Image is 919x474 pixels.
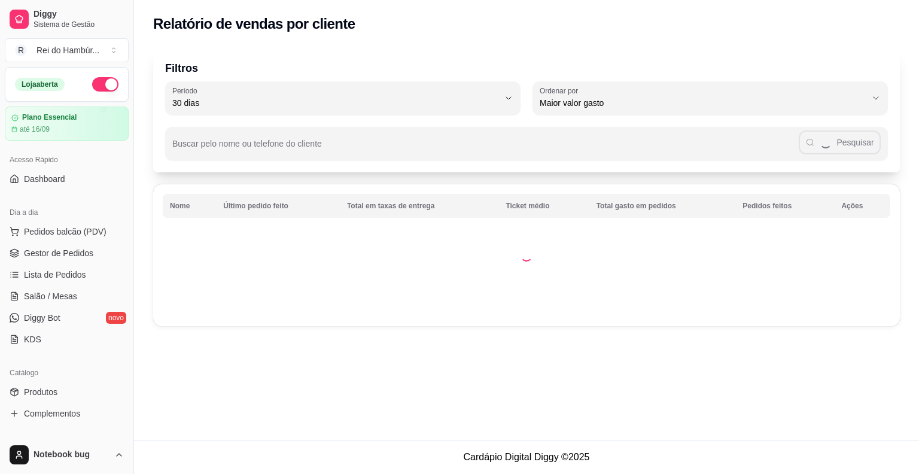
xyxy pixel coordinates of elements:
[20,124,50,134] article: até 16/09
[24,269,86,281] span: Lista de Pedidos
[540,86,582,96] label: Ordenar por
[5,107,129,141] a: Plano Essencialaté 16/09
[134,440,919,474] footer: Cardápio Digital Diggy © 2025
[5,222,129,241] button: Pedidos balcão (PDV)
[5,363,129,382] div: Catálogo
[5,169,129,189] a: Dashboard
[5,287,129,306] a: Salão / Mesas
[172,142,799,154] input: Buscar pelo nome ou telefone do cliente
[24,226,106,238] span: Pedidos balcão (PDV)
[5,38,129,62] button: Select a team
[24,173,65,185] span: Dashboard
[172,97,499,109] span: 30 dias
[5,150,129,169] div: Acesso Rápido
[5,404,129,423] a: Complementos
[5,265,129,284] a: Lista de Pedidos
[24,290,77,302] span: Salão / Mesas
[22,113,77,122] article: Plano Essencial
[24,408,80,420] span: Complementos
[165,81,521,115] button: Período30 dias
[521,250,532,262] div: Loading
[36,44,99,56] div: Rei do Hambúr ...
[165,60,888,77] p: Filtros
[24,333,41,345] span: KDS
[15,44,27,56] span: R
[5,244,129,263] a: Gestor de Pedidos
[24,312,60,324] span: Diggy Bot
[540,97,866,109] span: Maior valor gasto
[34,20,124,29] span: Sistema de Gestão
[5,5,129,34] a: DiggySistema de Gestão
[15,78,65,91] div: Loja aberta
[172,86,201,96] label: Período
[92,77,118,92] button: Alterar Status
[24,386,57,398] span: Produtos
[24,247,93,259] span: Gestor de Pedidos
[34,9,124,20] span: Diggy
[34,449,109,460] span: Notebook bug
[5,308,129,327] a: Diggy Botnovo
[5,382,129,402] a: Produtos
[5,330,129,349] a: KDS
[5,440,129,469] button: Notebook bug
[532,81,888,115] button: Ordenar porMaior valor gasto
[5,203,129,222] div: Dia a dia
[153,14,355,34] h2: Relatório de vendas por cliente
